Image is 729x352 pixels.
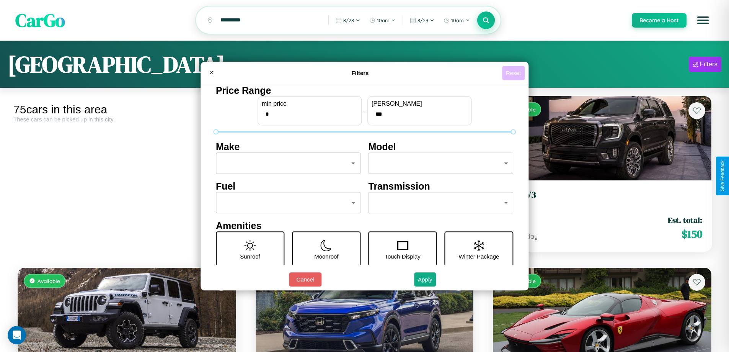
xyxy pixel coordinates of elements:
div: Open Intercom Messenger [8,326,26,344]
span: 8 / 29 [418,17,428,23]
button: Open menu [692,10,714,31]
p: Sunroof [240,251,260,262]
span: 10am [451,17,464,23]
h4: Transmission [369,181,514,192]
p: - [364,105,365,116]
div: 75 cars in this area [13,103,240,116]
div: These cars can be picked up in this city. [13,116,240,123]
button: Become a Host [632,13,687,28]
div: Filters [700,61,718,68]
h4: Make [216,141,361,152]
label: [PERSON_NAME] [372,100,467,107]
span: 8 / 28 [343,17,354,23]
a: GMC W32023 [502,190,702,208]
span: Est. total: [668,214,702,226]
span: CarGo [15,8,65,33]
h4: Filters [218,70,502,76]
button: Reset [502,66,525,80]
button: 8/29 [406,14,438,26]
button: Filters [689,57,721,72]
span: Available [38,278,60,284]
label: min price [262,100,357,107]
h4: Amenities [216,220,513,231]
h4: Fuel [216,181,361,192]
p: Touch Display [385,251,420,262]
p: Moonroof [314,251,338,262]
h1: [GEOGRAPHIC_DATA] [8,49,225,80]
button: Apply [414,272,436,287]
div: Give Feedback [720,160,725,192]
span: $ 150 [682,226,702,242]
p: Winter Package [459,251,499,262]
h4: Model [369,141,514,152]
button: Cancel [289,272,321,287]
button: 10am [365,14,400,26]
button: 10am [440,14,474,26]
button: 8/28 [332,14,364,26]
h4: Price Range [216,85,513,96]
span: 10am [377,17,390,23]
span: / day [522,232,538,240]
h3: GMC W3 [502,190,702,201]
